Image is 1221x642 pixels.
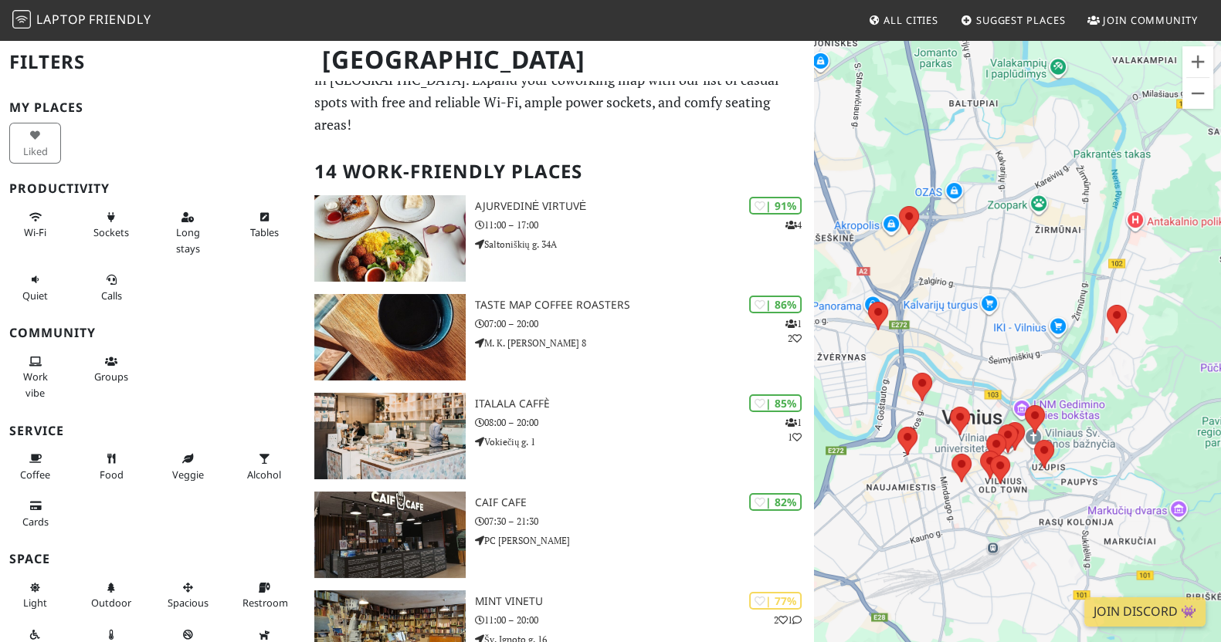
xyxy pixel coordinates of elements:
span: Suggest Places [976,13,1066,27]
button: Zoom out [1182,78,1213,109]
h3: My Places [9,100,296,115]
button: Cards [9,493,61,534]
button: Spacious [162,575,214,616]
img: Caif Cafe [314,492,466,578]
h3: Ajurvedinė virtuvė [475,200,814,213]
button: Sockets [86,204,137,245]
span: Laptop [36,11,86,28]
img: Ajurvedinė virtuvė [314,195,466,282]
a: Suggest Places [955,6,1072,34]
div: | 86% [749,296,802,313]
h3: Mint Vinetu [475,595,814,608]
h2: 14 Work-Friendly Places [314,148,805,195]
p: 4 [785,218,802,232]
p: 11:00 – 20:00 [475,613,814,627]
p: M. K. [PERSON_NAME] 8 [475,336,814,350]
span: Join Community [1103,13,1198,27]
button: Calls [86,267,137,308]
span: Credit cards [22,515,49,529]
p: 1 2 [785,316,802,346]
button: Quiet [9,267,61,308]
a: Caif Cafe | 82% Caif Cafe 07:30 – 21:30 PC [PERSON_NAME] [305,492,814,578]
span: Friendly [89,11,151,28]
button: Restroom [238,575,290,616]
button: Wi-Fi [9,204,61,245]
button: Groups [86,349,137,390]
p: 07:30 – 21:30 [475,514,814,529]
h3: Italala Caffè [475,397,814,411]
button: Food [86,446,137,487]
a: Taste Map Coffee Roasters | 86% 12 Taste Map Coffee Roasters 07:00 – 20:00 M. K. [PERSON_NAME] 8 [305,294,814,380]
p: Saltoniškių g. 34A [475,237,814,252]
h3: Space [9,552,296,566]
span: Food [100,468,124,481]
button: Outdoor [86,575,137,616]
a: Join Community [1081,6,1204,34]
h3: Service [9,424,296,438]
button: Veggie [162,446,214,487]
h1: [GEOGRAPHIC_DATA] [310,39,811,81]
span: Power sockets [93,225,129,239]
button: Alcohol [238,446,290,487]
span: Restroom [243,596,288,610]
span: Veggie [172,468,204,481]
h3: Productivity [9,181,296,196]
a: Join Discord 👾 [1084,597,1206,627]
p: 2 1 [774,613,802,627]
button: Zoom in [1182,46,1213,77]
img: Taste Map Coffee Roasters [314,294,466,380]
div: | 85% [749,394,802,412]
span: Video/audio calls [101,289,122,302]
h2: Filters [9,39,296,86]
h3: Community [9,326,296,340]
a: LaptopFriendly LaptopFriendly [12,7,151,34]
button: Coffee [9,446,61,487]
h3: Caif Cafe [475,496,814,509]
span: Alcohol [247,468,281,481]
span: Quiet [22,289,48,302]
a: Ajurvedinė virtuvė | 91% 4 Ajurvedinė virtuvė 11:00 – 17:00 Saltoniškių g. 34A [305,195,814,282]
span: Natural light [23,596,47,610]
img: LaptopFriendly [12,10,31,29]
p: 08:00 – 20:00 [475,415,814,430]
img: Italala Caffè [314,393,466,479]
span: People working [23,370,48,399]
span: Long stays [176,225,200,255]
span: Stable Wi-Fi [24,225,46,239]
button: Work vibe [9,349,61,405]
span: Group tables [94,370,128,384]
div: | 91% [749,197,802,215]
p: 11:00 – 17:00 [475,218,814,232]
button: Long stays [162,204,214,261]
p: Vokiečių g. 1 [475,434,814,449]
span: Spacious [168,596,209,610]
a: Italala Caffè | 85% 11 Italala Caffè 08:00 – 20:00 Vokiečių g. 1 [305,393,814,479]
span: All Cities [884,13,938,27]
h3: Taste Map Coffee Roasters [475,299,814,312]
span: Work-friendly tables [250,225,279,239]
div: | 82% [749,493,802,511]
button: Tables [238,204,290,245]
span: Coffee [20,468,50,481]
p: PC [PERSON_NAME] [475,533,814,548]
span: Outdoor area [91,596,131,610]
p: 1 1 [785,415,802,444]
div: | 77% [749,592,802,610]
p: 07:00 – 20:00 [475,316,814,331]
button: Light [9,575,61,616]
a: All Cities [862,6,945,34]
